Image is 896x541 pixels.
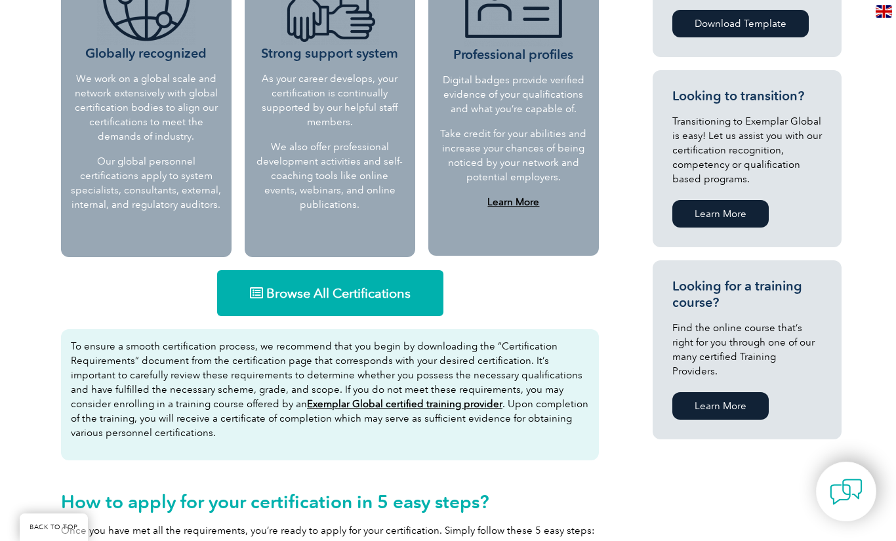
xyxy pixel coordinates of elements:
[672,88,822,104] h3: Looking to transition?
[307,398,502,410] a: Exemplar Global certified training provider
[255,71,405,129] p: As your career develops, your certification is continually supported by our helpful staff members.
[672,200,769,228] a: Learn More
[61,491,599,512] h2: How to apply for your certification in 5 easy steps?
[830,475,863,508] img: contact-chat.png
[217,270,443,316] a: Browse All Certifications
[71,71,222,144] p: We work on a global scale and network extensively with global certification bodies to align our c...
[672,278,822,311] h3: Looking for a training course?
[487,196,539,208] a: Learn More
[672,392,769,420] a: Learn More
[876,5,892,18] img: en
[61,523,599,538] p: Once you have met all the requirements, you’re ready to apply for your certification. Simply foll...
[672,10,809,37] a: Download Template
[255,140,405,212] p: We also offer professional development activities and self-coaching tools like online events, web...
[20,513,88,541] a: BACK TO TOP
[439,73,588,116] p: Digital badges provide verified evidence of your qualifications and what you’re capable of.
[71,339,589,440] p: To ensure a smooth certification process, we recommend that you begin by downloading the “Certifi...
[266,287,411,300] span: Browse All Certifications
[439,127,588,184] p: Take credit for your abilities and increase your chances of being noticed by your network and pot...
[672,114,822,186] p: Transitioning to Exemplar Global is easy! Let us assist you with our certification recognition, c...
[672,321,822,378] p: Find the online course that’s right for you through one of our many certified Training Providers.
[71,154,222,212] p: Our global personnel certifications apply to system specialists, consultants, external, internal,...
